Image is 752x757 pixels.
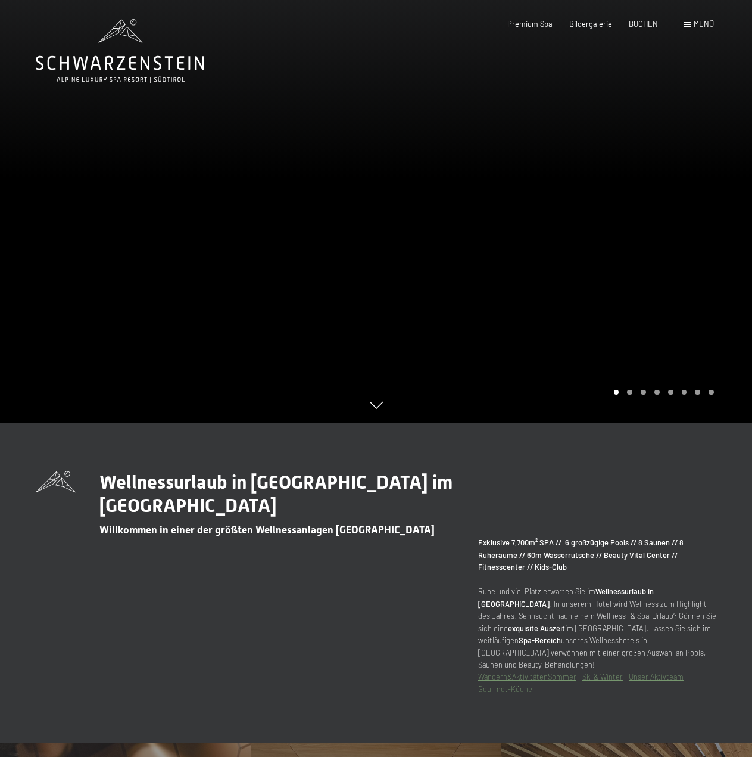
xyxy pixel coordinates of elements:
[478,536,716,695] p: Ruhe und viel Platz erwarten Sie im . In unserem Hotel wird Wellness zum Highlight des Jahres. Se...
[695,390,700,395] div: Carousel Page 7
[614,390,619,395] div: Carousel Page 1 (Current Slide)
[507,19,553,29] a: Premium Spa
[641,390,646,395] div: Carousel Page 3
[478,672,576,681] a: Wandern&AktivitätenSommer
[519,635,561,645] strong: Spa-Bereich
[629,19,658,29] a: BUCHEN
[478,587,654,608] strong: Wellnessurlaub in [GEOGRAPHIC_DATA]
[610,390,714,395] div: Carousel Pagination
[99,524,435,536] span: Willkommen in einer der größten Wellnessanlagen [GEOGRAPHIC_DATA]
[668,390,673,395] div: Carousel Page 5
[478,684,532,694] a: Gourmet-Küche
[629,672,684,681] a: Unser Aktivteam
[508,623,565,633] strong: exquisite Auszeit
[582,672,623,681] a: Ski & Winter
[627,390,632,395] div: Carousel Page 2
[654,390,660,395] div: Carousel Page 4
[709,390,714,395] div: Carousel Page 8
[694,19,714,29] span: Menü
[569,19,612,29] a: Bildergalerie
[478,538,684,572] strong: Exklusive 7.700m² SPA // 6 großzügige Pools // 8 Saunen // 8 Ruheräume // 60m Wasserrutsche // Be...
[99,471,453,516] span: Wellnessurlaub in [GEOGRAPHIC_DATA] im [GEOGRAPHIC_DATA]
[682,390,687,395] div: Carousel Page 6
